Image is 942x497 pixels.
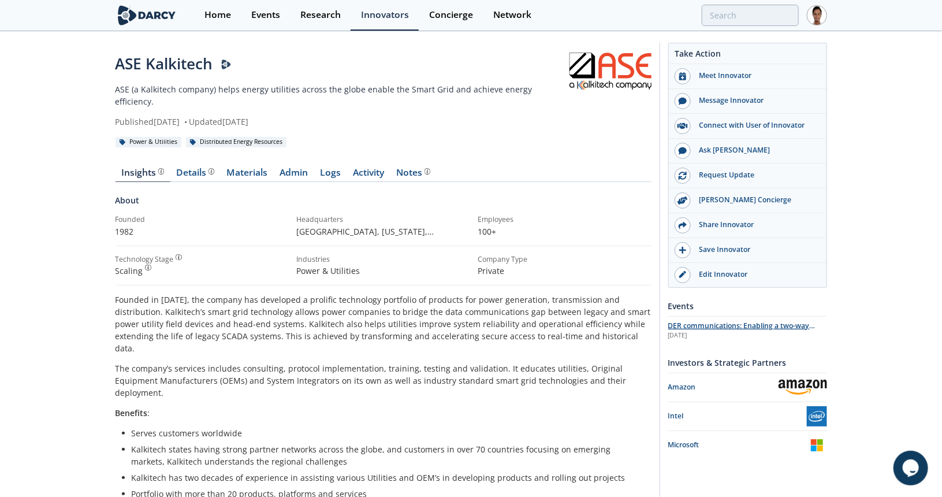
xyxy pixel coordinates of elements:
img: Intel [807,406,827,426]
img: information.svg [425,168,431,175]
a: Microsoft Microsoft [668,435,827,455]
div: Notes [396,168,430,177]
img: information.svg [158,168,165,175]
div: Company Type [478,254,651,265]
img: information.svg [176,254,182,261]
div: Innovators [361,10,409,20]
div: ASE Kalkitech [116,53,569,75]
img: Darcy Presenter [221,60,232,70]
span: • [183,116,189,127]
div: Technology Stage [116,254,174,265]
div: Ask [PERSON_NAME] [691,145,820,155]
div: Power & Utilities [116,137,182,147]
p: The company’s services includes consulting, protocol implementation, training, testing and valida... [116,362,651,399]
span: Private [478,265,505,276]
div: [DATE] [668,331,827,340]
div: Intel [668,411,807,421]
a: Insights [116,168,170,182]
strong: Benefits [116,407,148,418]
div: Details [176,168,214,177]
p: Founded in [DATE], the company has developed a prolific technology portfolio of products for powe... [116,294,651,354]
p: 1982 [116,225,289,238]
div: Published [DATE] Updated [DATE] [116,116,569,128]
div: Microsoft [668,440,807,450]
div: Share Innovator [691,220,820,230]
div: Home [204,10,231,20]
div: Edit Innovator [691,269,820,280]
div: Message Innovator [691,95,820,106]
a: Admin [274,168,314,182]
input: Advanced Search [702,5,799,26]
span: DER communications: Enabling a two-way distributed grid [668,321,816,341]
img: logo-wide.svg [116,5,178,25]
img: Microsoft [807,435,827,455]
img: Amazon [779,380,827,394]
a: Edit Innovator [669,263,826,287]
div: Headquarters [297,214,470,225]
iframe: chat widget [893,451,930,485]
a: Intel Intel [668,406,827,426]
a: Logs [314,168,347,182]
div: Save Innovator [691,244,820,255]
p: 100+ [478,225,651,238]
a: Activity [347,168,390,182]
div: Request Update [691,170,820,180]
a: Notes [390,168,437,182]
p: : [116,407,651,419]
a: DER communications: Enabling a two-way distributed grid [DATE] [668,321,827,340]
li: Kalkitech has two decades of experience in assisting various Utilities and OEM’s in developing pr... [132,472,643,484]
li: Kalkitech states having strong partner networks across the globe, and customers in over 70 countr... [132,443,643,468]
div: Meet Innovator [691,71,820,81]
div: Take Action [669,47,826,64]
img: information.svg [145,265,151,271]
div: Events [668,296,827,316]
div: Distributed Energy Resources [186,137,287,147]
div: Network [493,10,531,20]
div: Amazon [668,382,779,392]
div: Investors & Strategic Partners [668,353,827,373]
div: [PERSON_NAME] Concierge [691,195,820,205]
div: Connect with User of Innovator [691,120,820,131]
a: Amazon Amazon [668,377,827,398]
div: Industries [297,254,470,265]
div: Concierge [429,10,473,20]
img: information.svg [208,168,215,175]
div: Founded [116,214,289,225]
a: Details [170,168,221,182]
p: [GEOGRAPHIC_DATA], [US_STATE] , [GEOGRAPHIC_DATA] [297,225,470,238]
button: Save Innovator [669,238,826,263]
div: About [116,194,651,214]
img: Profile [807,5,827,25]
div: Research [300,10,341,20]
div: Insights [121,168,164,177]
div: Employees [478,214,651,225]
li: Serves customers worldwide [132,427,643,439]
div: Scaling [116,265,289,277]
div: Events [251,10,280,20]
span: Power & Utilities [297,265,360,276]
a: Materials [221,168,274,182]
p: ASE (a Kalkitech company) helps energy utilities across the globe enable the Smart Grid and achie... [116,83,569,107]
